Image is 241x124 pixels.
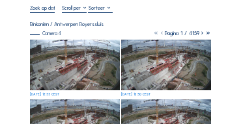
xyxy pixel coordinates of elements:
[30,40,120,90] img: image_52965825
[30,5,55,11] input: Zoek op datum 󰅀
[30,31,61,36] div: Camera 4
[30,93,59,96] div: [DATE] 12:55 CEST
[121,93,150,96] div: [DATE] 12:50 CEST
[121,40,211,90] img: image_52965660
[165,30,199,36] span: Pagina 1 / 4159
[30,21,104,27] div: Rinkoniën / Antwerpen Royerssluis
